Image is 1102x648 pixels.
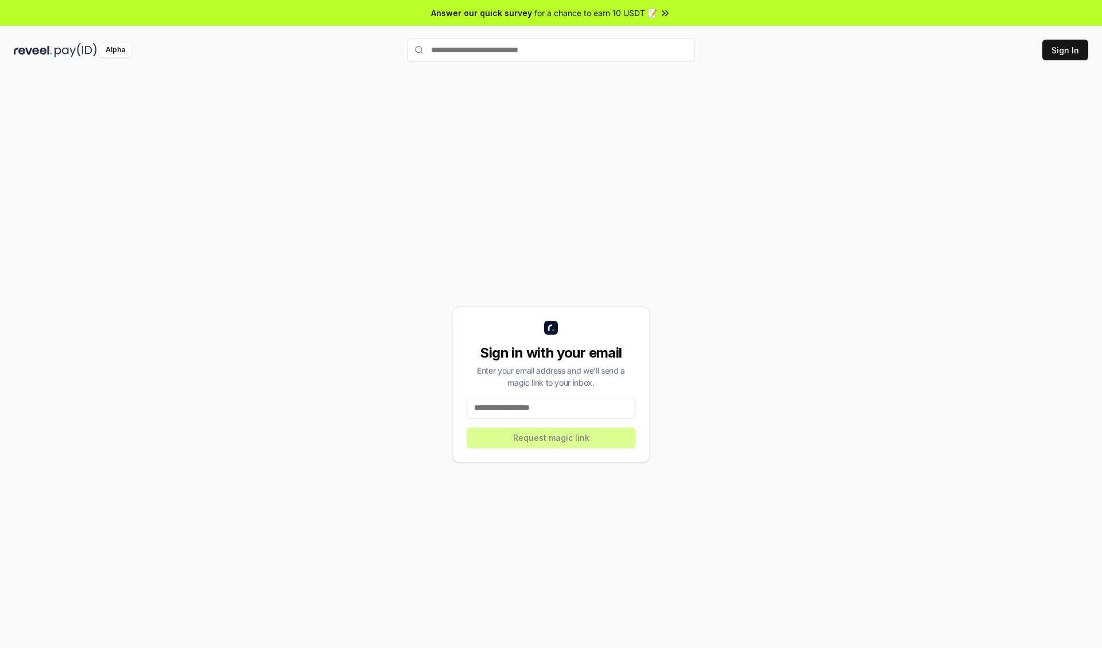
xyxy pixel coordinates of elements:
button: Sign In [1042,40,1088,60]
div: Enter your email address and we’ll send a magic link to your inbox. [467,364,635,389]
span: for a chance to earn 10 USDT 📝 [534,7,657,19]
div: Alpha [99,43,131,57]
div: Sign in with your email [467,344,635,362]
span: Answer our quick survey [431,7,532,19]
img: pay_id [55,43,97,57]
img: logo_small [544,321,558,335]
img: reveel_dark [14,43,52,57]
